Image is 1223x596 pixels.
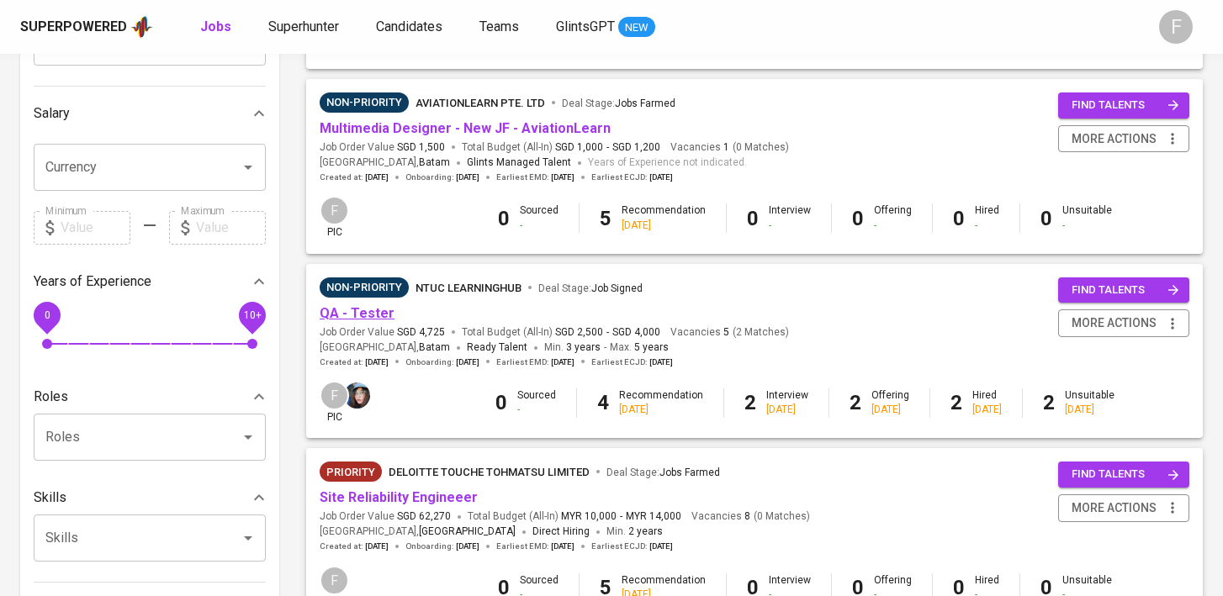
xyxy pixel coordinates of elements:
[365,541,389,552] span: [DATE]
[320,140,445,155] span: Job Order Value
[416,97,545,109] span: Aviationlearn Pte. Ltd
[320,120,611,136] a: Multimedia Designer - New JF - AviationLearn
[604,340,606,356] span: -
[320,196,349,225] div: F
[744,391,756,414] b: 2
[544,341,601,353] span: Min.
[20,14,153,40] a: Superpoweredapp logo
[462,140,660,155] span: Total Budget (All-In)
[591,356,673,368] span: Earliest ECJD :
[606,467,720,478] span: Deal Stage :
[769,203,811,232] div: Interview
[479,18,519,34] span: Teams
[320,464,382,481] span: Priority
[320,340,450,356] span: [GEOGRAPHIC_DATA] ,
[551,356,574,368] span: [DATE]
[479,17,522,38] a: Teams
[320,171,389,183] span: Created at :
[561,509,617,524] span: MYR 10,000
[551,171,574,183] span: [DATE]
[1062,219,1112,233] div: -
[320,509,451,524] span: Job Order Value
[532,525,590,537] span: Direct Hiring
[691,509,810,524] span: Vacancies ( 0 Matches )
[871,403,909,417] div: [DATE]
[615,98,675,109] span: Jobs Farmed
[320,277,409,298] div: Sufficient Talents in Pipeline
[874,219,912,233] div: -
[622,219,706,233] div: [DATE]
[268,18,339,34] span: Superhunter
[456,171,479,183] span: [DATE]
[622,203,706,232] div: Recommendation
[1065,403,1114,417] div: [DATE]
[496,541,574,552] span: Earliest EMD :
[236,156,260,179] button: Open
[320,541,389,552] span: Created at :
[1040,207,1052,230] b: 0
[376,17,446,38] a: Candidates
[34,97,266,130] div: Salary
[1062,203,1112,232] div: Unsuitable
[597,391,609,414] b: 4
[950,391,962,414] b: 2
[556,18,615,34] span: GlintsGPT
[243,309,261,320] span: 10+
[44,309,50,320] span: 0
[1072,465,1179,484] span: find talents
[320,381,349,410] div: F
[612,325,660,340] span: SGD 4,000
[1058,92,1189,119] button: find talents
[320,566,349,595] div: F
[1072,96,1179,115] span: find talents
[405,171,479,183] span: Onboarding :
[556,17,655,38] a: GlintsGPT NEW
[320,196,349,240] div: pic
[852,207,864,230] b: 0
[416,282,521,294] span: NTUC LearningHub
[268,17,342,38] a: Superhunter
[626,509,681,524] span: MYR 14,000
[975,203,999,232] div: Hired
[365,171,389,183] span: [DATE]
[606,140,609,155] span: -
[320,279,409,296] span: Non-Priority
[520,203,559,232] div: Sourced
[612,140,660,155] span: SGD 1,200
[555,325,603,340] span: SGD 2,500
[517,388,556,417] div: Sourced
[618,19,655,36] span: NEW
[20,18,127,37] div: Superpowered
[600,207,611,230] b: 5
[389,466,590,478] span: Deloitte Touche Tohmatsu Limited
[468,509,681,524] span: Total Budget (All-In)
[320,94,409,111] span: Non-Priority
[467,156,571,168] span: Glints Managed Talent
[200,17,235,38] a: Jobs
[659,467,720,478] span: Jobs Farmed
[130,14,153,40] img: app logo
[766,388,808,417] div: Interview
[619,403,703,417] div: [DATE]
[972,403,1002,417] div: [DATE]
[467,341,527,353] span: Ready Talent
[495,391,507,414] b: 0
[34,265,266,298] div: Years of Experience
[365,356,389,368] span: [DATE]
[1159,10,1193,44] div: F
[606,525,663,537] span: Min.
[405,541,479,552] span: Onboarding :
[320,155,450,171] span: [GEOGRAPHIC_DATA] ,
[517,403,556,417] div: -
[1065,388,1114,417] div: Unsuitable
[397,140,445,155] span: SGD 1,500
[496,171,574,183] span: Earliest EMD :
[747,207,759,230] b: 0
[562,98,675,109] span: Deal Stage :
[975,219,999,233] div: -
[456,356,479,368] span: [DATE]
[456,541,479,552] span: [DATE]
[588,155,747,171] span: Years of Experience not indicated.
[1058,309,1189,337] button: more actions
[34,488,66,508] p: Skills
